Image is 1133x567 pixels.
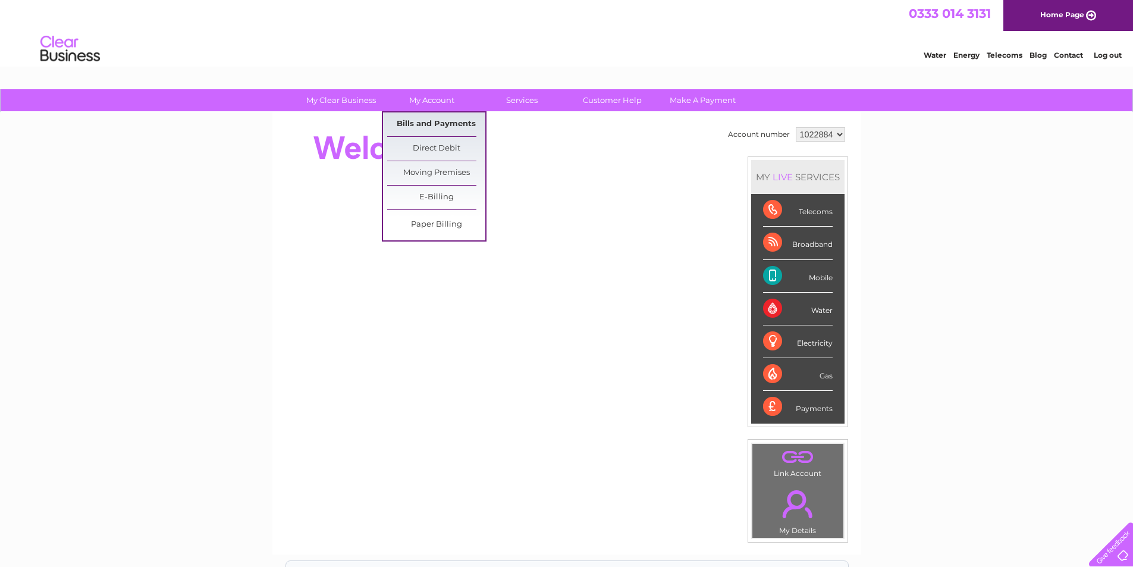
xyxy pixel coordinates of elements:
[755,447,840,468] a: .
[1054,51,1083,59] a: Contact
[987,51,1022,59] a: Telecoms
[563,89,661,111] a: Customer Help
[953,51,980,59] a: Energy
[382,89,481,111] a: My Account
[770,171,795,183] div: LIVE
[387,213,485,237] a: Paper Billing
[763,325,833,358] div: Electricity
[292,89,390,111] a: My Clear Business
[763,194,833,227] div: Telecoms
[763,391,833,423] div: Payments
[725,124,793,145] td: Account number
[763,260,833,293] div: Mobile
[909,6,991,21] a: 0333 014 3131
[752,443,844,481] td: Link Account
[752,480,844,538] td: My Details
[387,137,485,161] a: Direct Debit
[40,31,101,67] img: logo.png
[763,358,833,391] div: Gas
[387,161,485,185] a: Moving Premises
[654,89,752,111] a: Make A Payment
[755,483,840,525] a: .
[1030,51,1047,59] a: Blog
[387,186,485,209] a: E-Billing
[924,51,946,59] a: Water
[286,7,848,58] div: Clear Business is a trading name of Verastar Limited (registered in [GEOGRAPHIC_DATA] No. 3667643...
[751,160,845,194] div: MY SERVICES
[473,89,571,111] a: Services
[763,227,833,259] div: Broadband
[387,112,485,136] a: Bills and Payments
[1094,51,1122,59] a: Log out
[763,293,833,325] div: Water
